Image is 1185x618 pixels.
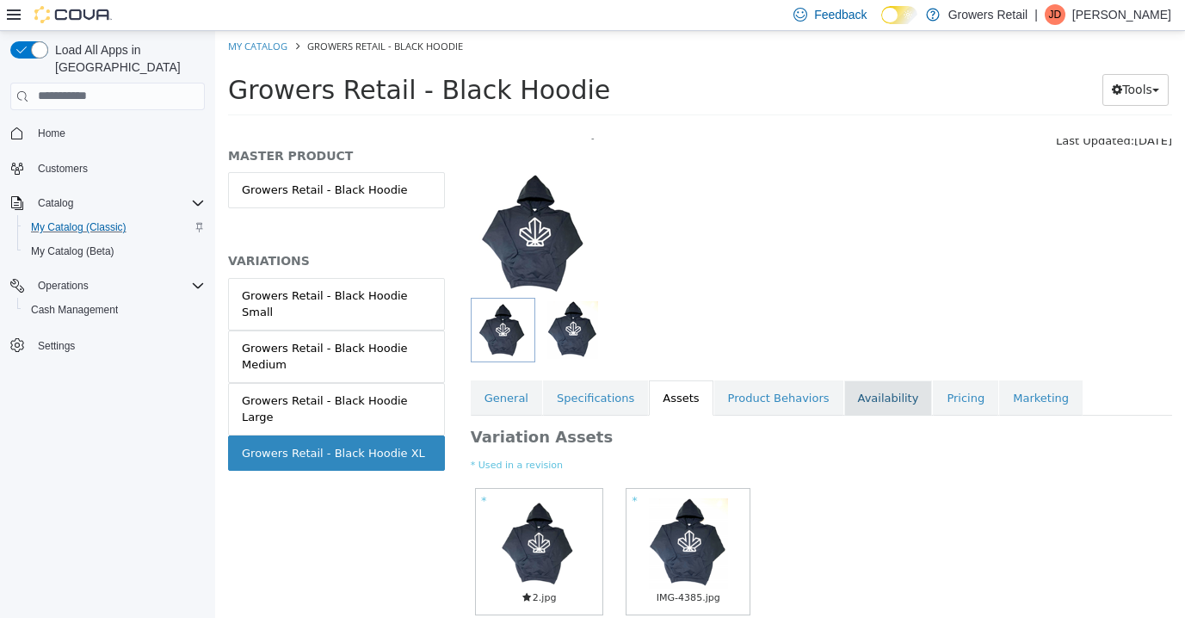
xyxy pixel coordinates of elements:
[1049,4,1062,25] span: JD
[841,103,919,116] span: Last Updated:
[434,349,497,386] a: Assets
[31,220,127,234] span: My Catalog (Classic)
[24,217,205,238] span: My Catalog (Classic)
[27,362,216,395] div: Growers Retail - Black Hoodie Large
[13,117,230,133] h5: MASTER PRODUCT
[307,560,342,575] span: 2.jpg
[24,241,121,262] a: My Catalog (Beta)
[17,239,212,263] button: My Catalog (Beta)
[31,303,118,317] span: Cash Management
[441,560,505,575] span: IMG-4385.jpg
[38,279,89,293] span: Operations
[31,275,96,296] button: Operations
[3,332,212,357] button: Settings
[948,4,1028,25] p: Growers Retail
[13,9,72,22] a: My Catalog
[629,349,718,386] a: Availability
[38,162,88,176] span: Customers
[24,300,125,320] a: Cash Management
[92,9,248,22] span: Growers Retail - Black Hoodie
[1045,4,1065,25] div: Jodi Duke
[27,309,216,343] div: Growers Retail - Black Hoodie Medium
[256,396,906,416] h3: Variation Assets
[27,256,216,290] div: Growers Retail - Black Hoodie Small
[13,222,230,238] h5: VARIATIONS
[31,244,114,258] span: My Catalog (Beta)
[31,158,205,179] span: Customers
[1034,4,1038,25] p: |
[919,103,957,116] span: [DATE]
[38,196,73,210] span: Catalog
[31,336,82,356] a: Settings
[814,6,867,23] span: Feedback
[1072,4,1171,25] p: [PERSON_NAME]
[31,122,205,144] span: Home
[31,275,205,296] span: Operations
[38,127,65,140] span: Home
[256,349,327,386] a: General
[499,349,628,386] a: Product Behaviors
[31,193,205,213] span: Catalog
[887,43,954,75] button: Tools
[256,138,385,267] img: 150
[10,114,205,403] nav: Complex example
[3,191,212,215] button: Catalog
[3,274,212,298] button: Operations
[27,414,210,431] div: Growers Retail - Black Hoodie XL
[13,141,230,177] a: Growers Retail - Black Hoodie
[3,156,212,181] button: Customers
[31,334,205,355] span: Settings
[24,217,133,238] a: My Catalog (Classic)
[24,300,205,320] span: Cash Management
[13,44,395,74] span: Growers Retail - Black Hoodie
[256,428,957,442] small: * Used in a revision
[328,349,433,386] a: Specifications
[38,339,75,353] span: Settings
[881,24,882,25] span: Dark Mode
[279,467,369,558] img: 2.jpg
[17,298,212,322] button: Cash Management
[31,123,72,144] a: Home
[718,349,783,386] a: Pricing
[881,6,917,24] input: Dark Mode
[31,158,95,179] a: Customers
[31,193,80,213] button: Catalog
[48,41,205,76] span: Load All Apps in [GEOGRAPHIC_DATA]
[434,467,513,558] img: IMG-4385.jpg
[3,121,212,145] button: Home
[784,349,867,386] a: Marketing
[17,215,212,239] button: My Catalog (Classic)
[24,241,205,262] span: My Catalog (Beta)
[34,6,112,23] img: Cova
